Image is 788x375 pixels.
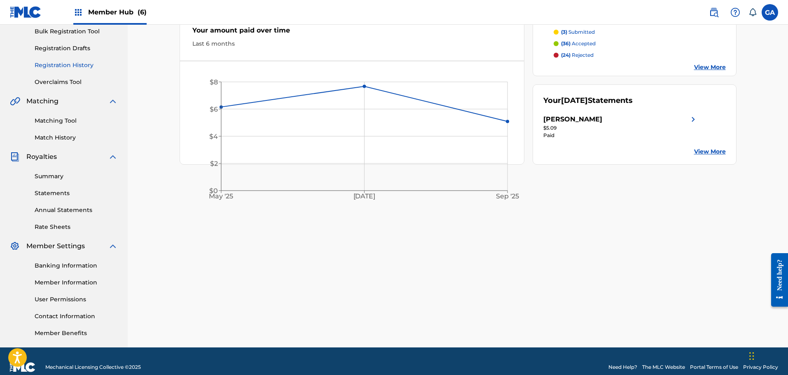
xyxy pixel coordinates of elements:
iframe: Resource Center [765,247,788,313]
tspan: $2 [210,160,218,168]
a: Privacy Policy [743,363,778,371]
a: (3) submitted [554,28,726,36]
a: Statements [35,189,118,198]
div: Last 6 months [192,40,512,48]
img: right chevron icon [688,114,698,124]
tspan: $4 [209,133,218,140]
img: expand [108,241,118,251]
a: Banking Information [35,261,118,270]
span: Mechanical Licensing Collective © 2025 [45,363,141,371]
a: Matching Tool [35,116,118,125]
a: Bulk Registration Tool [35,27,118,36]
a: Summary [35,172,118,181]
p: submitted [561,28,595,36]
img: Matching [10,96,20,106]
img: expand [108,96,118,106]
img: logo [10,362,35,372]
iframe: Chat Widget [747,335,788,375]
span: Royalties [26,152,57,162]
div: Drag [749,344,754,368]
span: (24) [561,52,571,58]
tspan: May '25 [209,193,233,200]
a: Overclaims Tool [35,78,118,86]
a: Need Help? [608,363,637,371]
div: Paid [543,132,698,139]
span: (36) [561,40,571,47]
a: Member Benefits [35,329,118,338]
div: Your amount paid over time [192,26,512,40]
a: Annual Statements [35,206,118,214]
tspan: $8 [210,78,218,86]
a: Registration Drafts [35,44,118,53]
div: [PERSON_NAME] [543,114,602,124]
a: [PERSON_NAME]right chevron icon$5.09Paid [543,114,698,139]
tspan: $6 [210,105,218,113]
div: $5.09 [543,124,698,132]
a: Rate Sheets [35,223,118,231]
img: expand [108,152,118,162]
a: Member Information [35,278,118,287]
p: rejected [561,51,594,59]
div: Notifications [748,8,757,16]
img: help [730,7,740,17]
span: Member Hub [88,7,147,17]
a: Contact Information [35,312,118,321]
img: Member Settings [10,241,20,251]
a: (24) rejected [554,51,726,59]
img: Royalties [10,152,20,162]
div: User Menu [762,4,778,21]
a: Match History [35,133,118,142]
a: Portal Terms of Use [690,363,738,371]
div: Your Statements [543,95,633,106]
a: View More [694,147,726,156]
span: [DATE] [561,96,588,105]
span: (6) [138,8,147,16]
tspan: $0 [209,187,218,195]
a: View More [694,63,726,72]
a: Registration History [35,61,118,70]
div: Help [727,4,744,21]
span: Member Settings [26,241,85,251]
img: MLC Logo [10,6,42,18]
img: Top Rightsholders [73,7,83,17]
a: Public Search [706,4,722,21]
img: search [709,7,719,17]
a: The MLC Website [642,363,685,371]
span: Matching [26,96,58,106]
tspan: Sep '25 [496,193,519,200]
a: User Permissions [35,295,118,304]
span: (3) [561,29,567,35]
tspan: [DATE] [353,193,375,200]
a: (36) accepted [554,40,726,47]
p: accepted [561,40,596,47]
